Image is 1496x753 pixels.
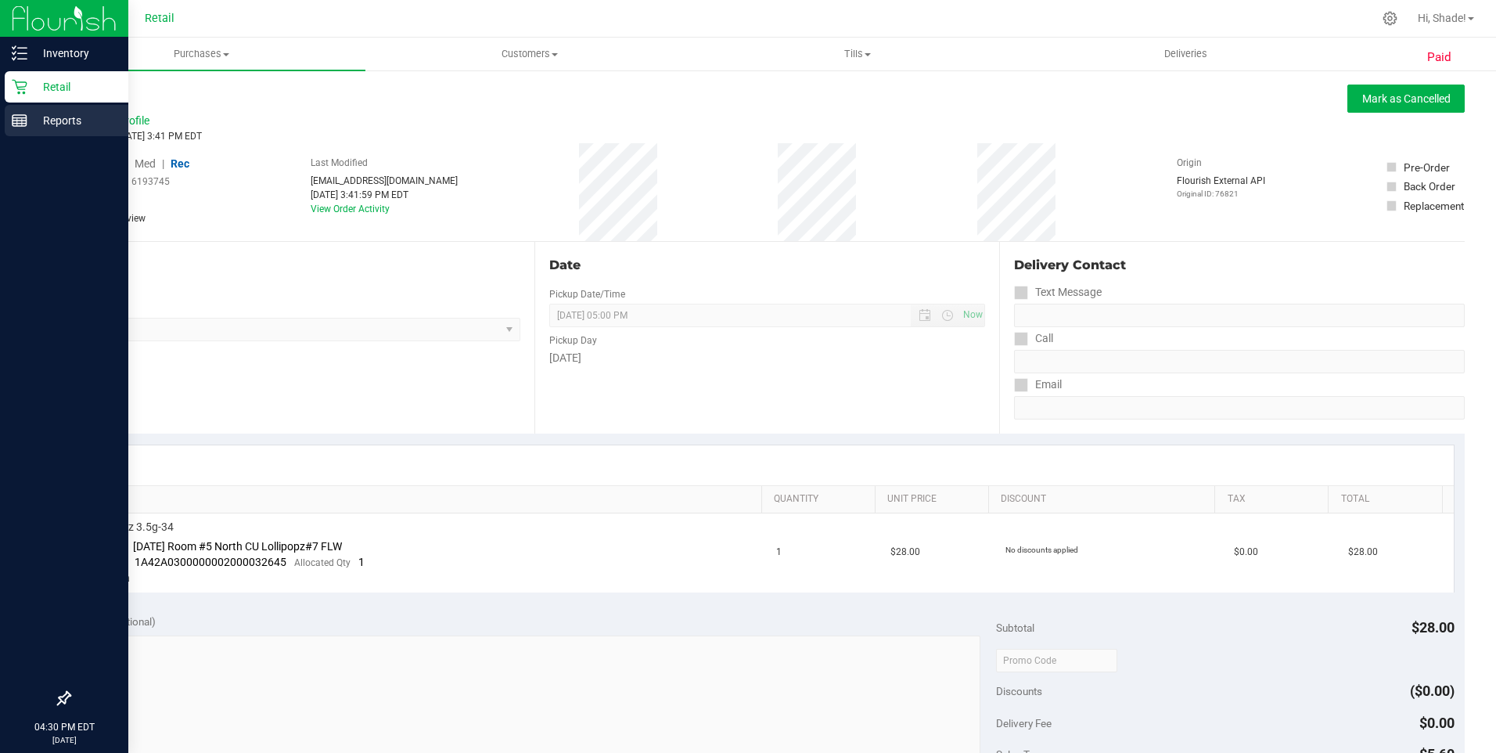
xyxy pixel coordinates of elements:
span: Customers [366,47,692,61]
p: Inventory [27,44,121,63]
input: Format: (999) 999-9999 [1014,304,1465,327]
input: Promo Code [996,649,1117,672]
div: Date [549,256,986,275]
div: Location [69,256,520,275]
span: Mark as Cancelled [1362,92,1451,105]
a: Purchases [38,38,365,70]
p: 04:30 PM EDT [7,720,121,734]
span: Paid [1427,49,1451,67]
span: Delivery Fee [996,717,1052,730]
label: Call [1014,327,1053,350]
a: Total [1341,493,1436,506]
span: Tills [695,47,1021,61]
span: Subtotal [996,621,1034,634]
span: Hi, Shade! [1418,12,1466,24]
div: Replacement [1404,198,1464,214]
a: Deliveries [1022,38,1350,70]
div: [DATE] [549,350,986,366]
a: Unit Price [887,493,982,506]
p: Retail [27,77,121,96]
a: Tax [1228,493,1322,506]
span: $0.00 [1419,715,1455,731]
label: Last Modified [311,156,368,170]
span: ($0.00) [1410,683,1455,699]
span: Completed [DATE] 3:41 PM EDT [69,131,202,142]
inline-svg: Reports [12,113,27,128]
div: Flourish External API [1177,174,1265,200]
span: Deliveries [1143,47,1228,61]
label: Origin [1177,156,1202,170]
span: 1 [358,556,365,568]
div: [DATE] 3:41:59 PM EDT [311,188,458,202]
input: Format: (999) 999-9999 [1014,350,1465,373]
span: $28.00 [1348,545,1378,560]
span: Rec [171,157,189,170]
span: | [162,157,164,170]
a: View Order Activity [311,204,390,214]
label: Text Message [1014,281,1102,304]
span: $28.00 [890,545,920,560]
a: Discount [1001,493,1209,506]
span: [DATE] Room #5 North CU Lollipopz#7 FLW [133,540,342,553]
div: [EMAIL_ADDRESS][DOMAIN_NAME] [311,174,458,188]
span: Allocated Qty [294,557,351,568]
a: Customers [365,38,693,70]
button: Mark as Cancelled [1347,85,1465,113]
label: Email [1014,373,1062,396]
inline-svg: Retail [12,79,27,95]
span: No discounts applied [1005,546,1078,554]
span: 6193745 [131,175,170,189]
span: 1A42A0300000002000032645 [135,556,286,568]
inline-svg: Inventory [12,45,27,61]
a: Quantity [774,493,868,506]
label: Pickup Date/Time [549,287,625,301]
p: Original ID: 76821 [1177,188,1265,200]
span: Lollipopz 3.5g-34 [90,520,174,535]
div: Pre-Order [1404,160,1450,175]
span: 1 [776,545,782,560]
span: Retail [145,12,174,25]
p: Reports [27,111,121,130]
label: Pickup Day [549,333,597,348]
span: $0.00 [1234,545,1258,560]
div: Delivery Contact [1014,256,1465,275]
p: [DATE] [7,734,121,746]
a: SKU [92,493,755,506]
div: Back Order [1404,178,1455,194]
a: Tills [694,38,1022,70]
span: Purchases [38,47,365,61]
span: Discounts [996,677,1042,705]
div: Manage settings [1380,11,1400,26]
span: Med [135,157,156,170]
span: $28.00 [1411,619,1455,636]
